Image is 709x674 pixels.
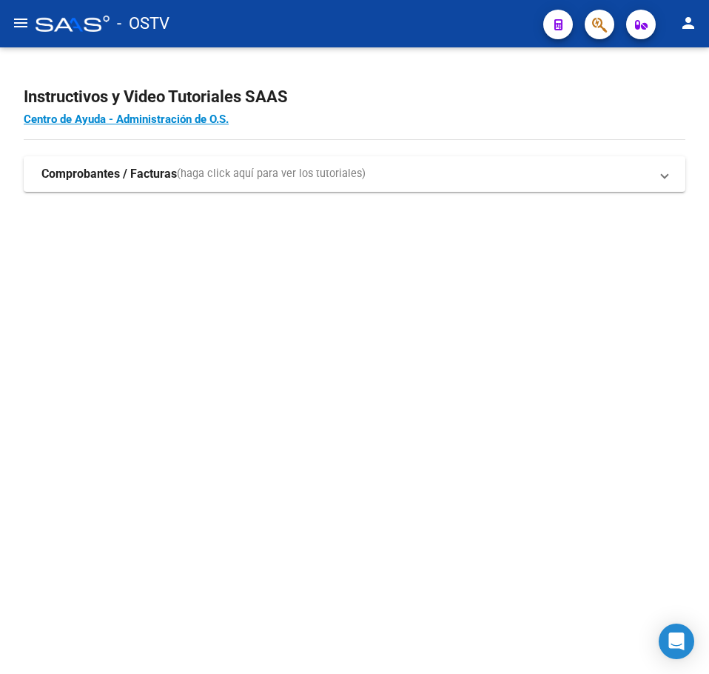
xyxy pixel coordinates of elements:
[24,156,685,192] mat-expansion-panel-header: Comprobantes / Facturas(haga click aquí para ver los tutoriales)
[659,624,694,659] div: Open Intercom Messenger
[24,113,229,126] a: Centro de Ayuda - Administración de O.S.
[117,7,169,40] span: - OSTV
[12,14,30,32] mat-icon: menu
[679,14,697,32] mat-icon: person
[177,166,366,182] span: (haga click aquí para ver los tutoriales)
[41,166,177,182] strong: Comprobantes / Facturas
[24,83,685,111] h2: Instructivos y Video Tutoriales SAAS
